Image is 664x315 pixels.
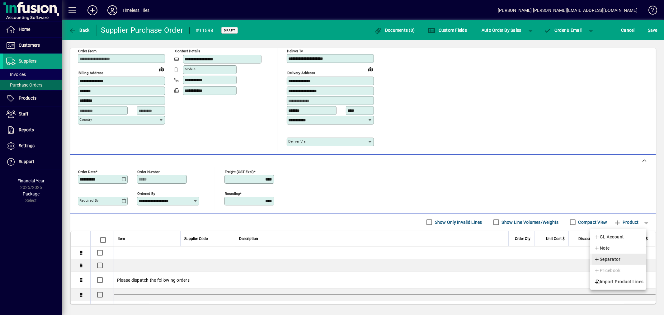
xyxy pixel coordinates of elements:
button: Note [590,242,646,254]
span: Import Product Lines [594,278,644,285]
span: GL Account [594,233,624,241]
button: Import Product Lines [590,276,646,287]
span: Note [594,244,610,252]
button: Separator [590,254,646,265]
span: Pricebook [594,267,620,274]
button: Pricebook [590,265,646,276]
button: GL Account [590,231,646,242]
span: Separator [594,256,620,263]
